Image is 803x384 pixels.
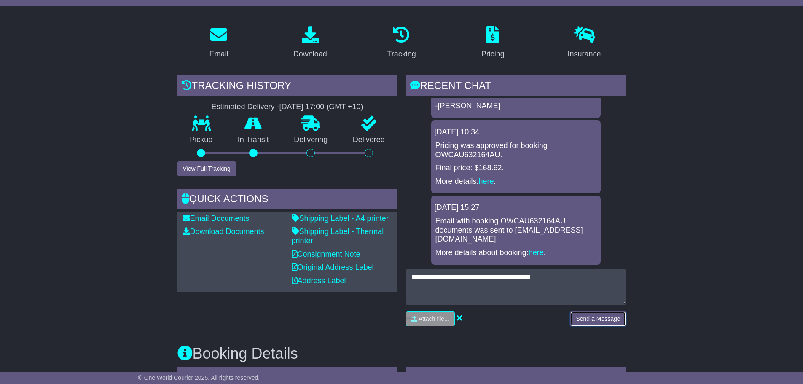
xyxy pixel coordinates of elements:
div: Estimated Delivery - [177,102,397,112]
a: Consignment Note [292,250,360,258]
a: Download [288,23,333,63]
p: Pricing was approved for booking OWCAU632164AU. [435,141,596,159]
a: Tracking [381,23,421,63]
button: View Full Tracking [177,161,236,176]
div: RECENT CHAT [406,75,626,98]
p: In Transit [225,135,282,145]
div: Quick Actions [177,189,397,212]
a: Pricing [476,23,510,63]
a: Address Label [292,277,346,285]
div: Pricing [481,48,505,60]
a: here [479,177,494,185]
div: Insurance [568,48,601,60]
p: Delivered [340,135,397,145]
a: Shipping Label - Thermal printer [292,227,384,245]
div: Download [293,48,327,60]
a: Original Address Label [292,263,374,271]
a: Email [204,23,234,63]
p: Email with booking OWCAU632164AU documents was sent to [EMAIL_ADDRESS][DOMAIN_NAME]. [435,217,596,244]
button: Send a Message [570,311,626,326]
a: Shipping Label - A4 printer [292,214,389,223]
a: Download Documents [183,227,264,236]
p: Final price: $168.62. [435,164,596,173]
p: -[PERSON_NAME] [435,102,596,111]
a: here [529,248,544,257]
p: More details about booking: . [435,248,596,258]
h3: Booking Details [177,345,626,362]
div: Tracking history [177,75,397,98]
div: [DATE] 17:00 (GMT +10) [279,102,363,112]
span: © One World Courier 2025. All rights reserved. [138,374,260,381]
div: Email [209,48,228,60]
p: More details: . [435,177,596,186]
div: [DATE] 10:34 [435,128,597,137]
p: Delivering [282,135,341,145]
div: Tracking [387,48,416,60]
div: [DATE] 15:27 [435,203,597,212]
p: Pickup [177,135,226,145]
a: Email Documents [183,214,250,223]
a: Insurance [562,23,607,63]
